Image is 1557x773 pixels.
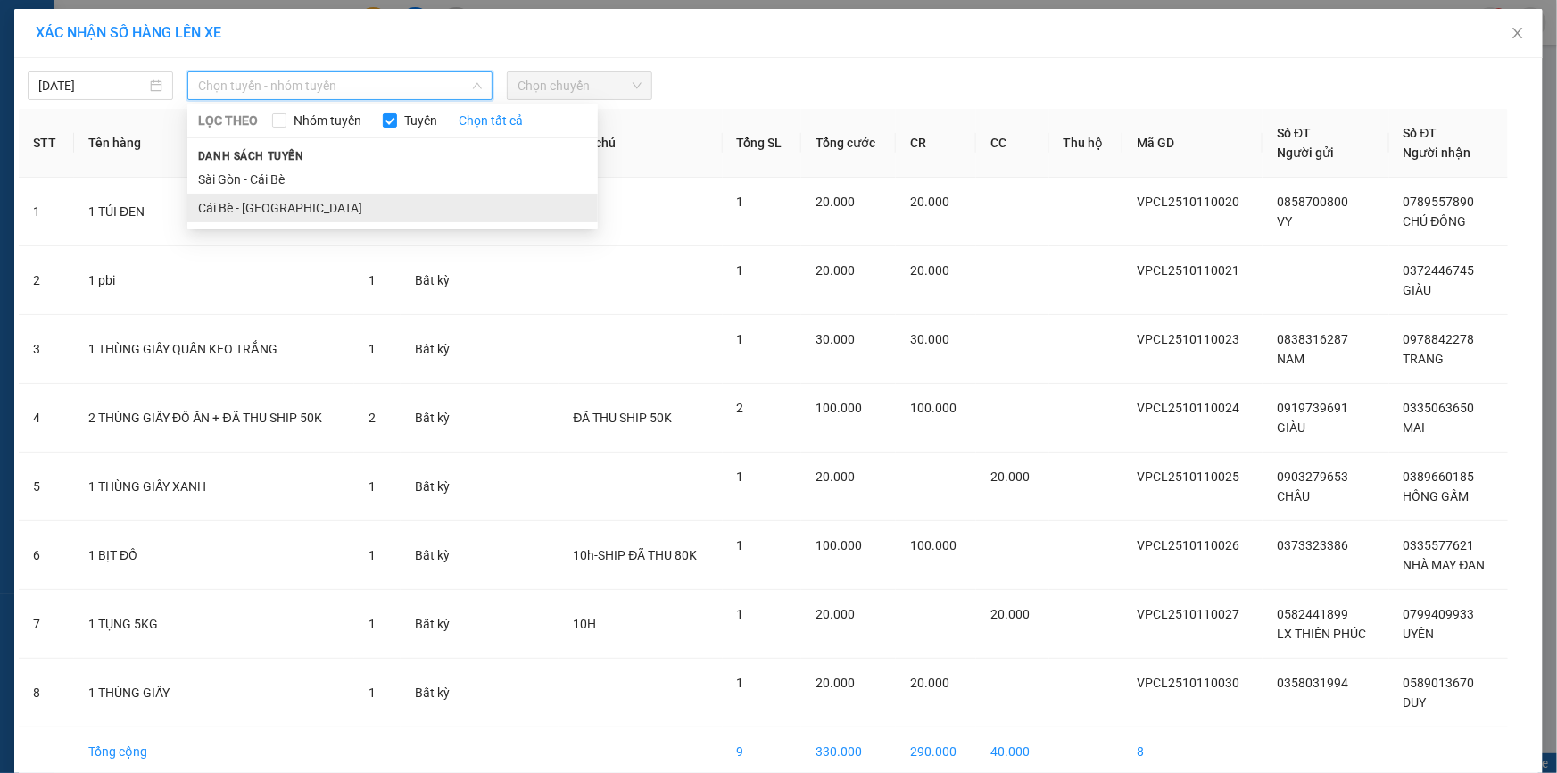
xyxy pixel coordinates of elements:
span: 20.000 [990,470,1030,484]
span: Nhóm tuyến [286,111,369,130]
li: Sài Gòn - Cái Bè [187,165,598,194]
span: GIÀU [1404,283,1432,297]
span: VPCL2510110027 [1137,607,1239,621]
span: HỒNG GẤM [1404,489,1470,503]
span: 1 [737,263,744,278]
th: STT [19,109,74,178]
span: 20.000 [910,263,949,278]
span: 0335063650 [1404,401,1475,415]
span: 20.000 [816,470,855,484]
span: 100.000 [910,401,957,415]
th: Mã GD [1122,109,1263,178]
span: 0589013670 [1404,676,1475,690]
span: VY [1277,214,1292,229]
span: TRANG [1404,352,1445,366]
td: 1 BỊT ĐỒ [74,521,354,590]
span: 1 [737,538,744,553]
span: Chọn chuyến [518,72,642,99]
span: 0919739691 [1277,401,1348,415]
span: VPCL2510110026 [1137,538,1239,553]
span: close [1511,26,1525,40]
span: 30.000 [910,332,949,346]
td: 2 THÙNG GIẤY ĐỒ ĂN + ĐÃ THU SHIP 50K [74,384,354,453]
span: VPCL2510110025 [1137,470,1239,484]
span: LX THIÊN PHÚC [1277,627,1366,641]
span: 1 [737,332,744,346]
span: ĐÃ THU SHIP 50K [573,411,672,425]
span: 0799409933 [1404,607,1475,621]
span: 0858700800 [1277,195,1348,209]
span: 1 [737,470,744,484]
span: 0358031994 [1277,676,1348,690]
span: UYÊN [1404,627,1435,641]
th: Tên hàng [74,109,354,178]
span: VPCL2510110021 [1137,263,1239,278]
span: 1 [369,273,376,287]
span: CHÚ ĐÔNG [1404,214,1467,229]
span: 2 [737,401,744,415]
td: 5 [19,453,74,521]
span: NHÀ MAY ĐAN [1404,558,1486,572]
span: VPCL2510110024 [1137,401,1239,415]
td: Bất kỳ [401,246,468,315]
span: CHÂU [1277,489,1310,503]
td: 1 THÙNG GIẤY QUẤN KEO TRẮNG [74,315,354,384]
span: 20.000 [816,676,855,690]
td: 7 [19,590,74,659]
span: 1 [369,548,376,562]
span: NAM [1277,352,1304,366]
span: 0373323386 [1277,538,1348,553]
td: 2 [19,246,74,315]
span: 30.000 [816,332,855,346]
a: Chọn tất cả [459,111,523,130]
li: Cái Bè - [GEOGRAPHIC_DATA] [187,194,598,222]
td: 1 TỤNG 5KG [74,590,354,659]
th: CC [976,109,1048,178]
span: Người gửi [1277,145,1334,160]
span: 0372446745 [1404,263,1475,278]
span: 100.000 [910,538,957,553]
td: 4 [19,384,74,453]
th: Thu hộ [1049,109,1122,178]
td: Bất kỳ [401,521,468,590]
span: 20.000 [816,195,855,209]
span: 1 [369,479,376,494]
td: 1 pbi [74,246,354,315]
td: Bất kỳ [401,590,468,659]
span: Số ĐT [1277,126,1311,140]
span: Tuyến [397,111,444,130]
span: down [472,80,483,91]
span: 1 [737,676,744,690]
span: 0389660185 [1404,470,1475,484]
span: Người nhận [1404,145,1471,160]
span: 20.000 [816,263,855,278]
span: 20.000 [816,607,855,621]
td: 1 THÙNG GIẤY [74,659,354,727]
th: Tổng SL [723,109,802,178]
span: 1 [369,617,376,631]
span: DUY [1404,695,1427,710]
span: LỌC THEO [198,111,258,130]
th: CR [896,109,976,178]
span: 10h-SHIP ĐÃ THU 80K [573,548,697,562]
td: 8 [19,659,74,727]
span: VPCL2510110020 [1137,195,1239,209]
td: 1 [19,178,74,246]
span: MAI [1404,420,1426,435]
td: 1 THÙNG GIẤY XANH [74,453,354,521]
span: 0903279653 [1277,470,1348,484]
span: 0978842278 [1404,332,1475,346]
span: 1 [737,607,744,621]
span: 1 [737,195,744,209]
span: 20.000 [910,195,949,209]
span: 1 [369,342,376,356]
td: Bất kỳ [401,315,468,384]
span: Chọn tuyến - nhóm tuyến [198,72,482,99]
span: 100.000 [816,538,862,553]
span: Số ĐT [1404,126,1437,140]
span: 0335577621 [1404,538,1475,553]
span: 0789557890 [1404,195,1475,209]
td: 1 TÚI ĐEN [74,178,354,246]
span: XÁC NHẬN SỐ HÀNG LÊN XE [36,24,221,41]
td: Bất kỳ [401,453,468,521]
